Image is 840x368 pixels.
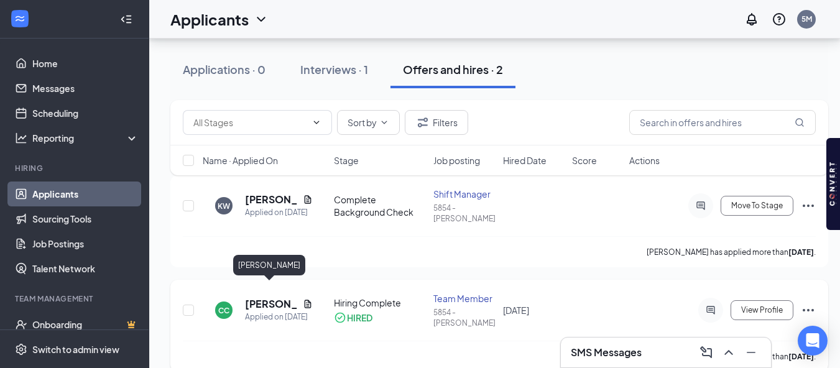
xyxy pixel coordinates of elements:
[32,256,139,281] a: Talent Network
[772,12,787,27] svg: QuestionInfo
[334,297,427,309] div: Hiring Complete
[334,311,346,324] svg: CheckmarkCircle
[433,154,480,167] span: Job posting
[32,132,139,144] div: Reporting
[15,163,136,173] div: Hiring
[433,188,495,200] div: Shift Manager
[15,132,27,144] svg: Analysis
[32,231,139,256] a: Job Postings
[14,12,26,25] svg: WorkstreamLogo
[32,76,139,101] a: Messages
[721,345,736,360] svg: ChevronUp
[798,326,828,356] div: Open Intercom Messenger
[693,201,708,211] svg: ActiveChat
[300,62,368,77] div: Interviews · 1
[348,118,377,127] span: Sort by
[218,305,229,316] div: CC
[379,117,389,127] svg: ChevronDown
[32,182,139,206] a: Applicants
[699,345,714,360] svg: ComposeMessage
[433,292,495,305] div: Team Member
[312,117,321,127] svg: ChevronDown
[503,154,547,167] span: Hired Date
[741,343,761,362] button: Minimize
[721,196,793,216] button: Move To Stage
[403,62,503,77] div: Offers and hires · 2
[703,305,718,315] svg: ActiveChat
[32,206,139,231] a: Sourcing Tools
[303,299,313,309] svg: Document
[829,162,837,205] img: B2fZQJag41XWAAAAAElFTkSuQmCC
[32,101,139,126] a: Scheduling
[193,116,307,129] input: All Stages
[731,201,783,210] span: Move To Stage
[347,311,372,324] div: HIRED
[245,297,298,311] h5: [PERSON_NAME]
[245,206,313,219] div: Applied on [DATE]
[254,12,269,27] svg: ChevronDown
[795,117,805,127] svg: MagnifyingGlass
[503,305,529,316] span: [DATE]
[801,198,816,213] svg: Ellipses
[744,12,759,27] svg: Notifications
[741,306,783,315] span: View Profile
[572,154,597,167] span: Score
[731,300,793,320] button: View Profile
[571,346,642,359] h3: SMS Messages
[32,343,119,356] div: Switch to admin view
[337,110,400,135] button: Sort byChevronDown
[415,115,430,130] svg: Filter
[629,154,660,167] span: Actions
[801,303,816,318] svg: Ellipses
[303,195,313,205] svg: Document
[183,62,265,77] div: Applications · 0
[32,51,139,76] a: Home
[433,307,495,328] div: 5854 - [PERSON_NAME]'s
[405,110,468,135] button: Filter Filters
[788,247,814,257] b: [DATE]
[629,110,816,135] input: Search in offers and hires
[744,345,759,360] svg: Minimize
[170,9,249,30] h1: Applicants
[120,13,132,25] svg: Collapse
[245,193,298,206] h5: [PERSON_NAME]
[15,293,136,304] div: Team Management
[233,255,305,275] div: [PERSON_NAME]
[15,343,27,356] svg: Settings
[334,193,427,218] div: Complete Background Check
[245,311,313,323] div: Applied on [DATE]
[788,352,814,361] b: [DATE]
[334,154,359,167] span: Stage
[218,201,230,211] div: KW
[696,343,716,362] button: ComposeMessage
[647,247,816,257] p: [PERSON_NAME] has applied more than .
[719,343,739,362] button: ChevronUp
[801,14,812,24] div: 5M
[433,203,495,224] div: 5854 - [PERSON_NAME]'s
[32,312,139,337] a: OnboardingCrown
[203,154,278,167] span: Name · Applied On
